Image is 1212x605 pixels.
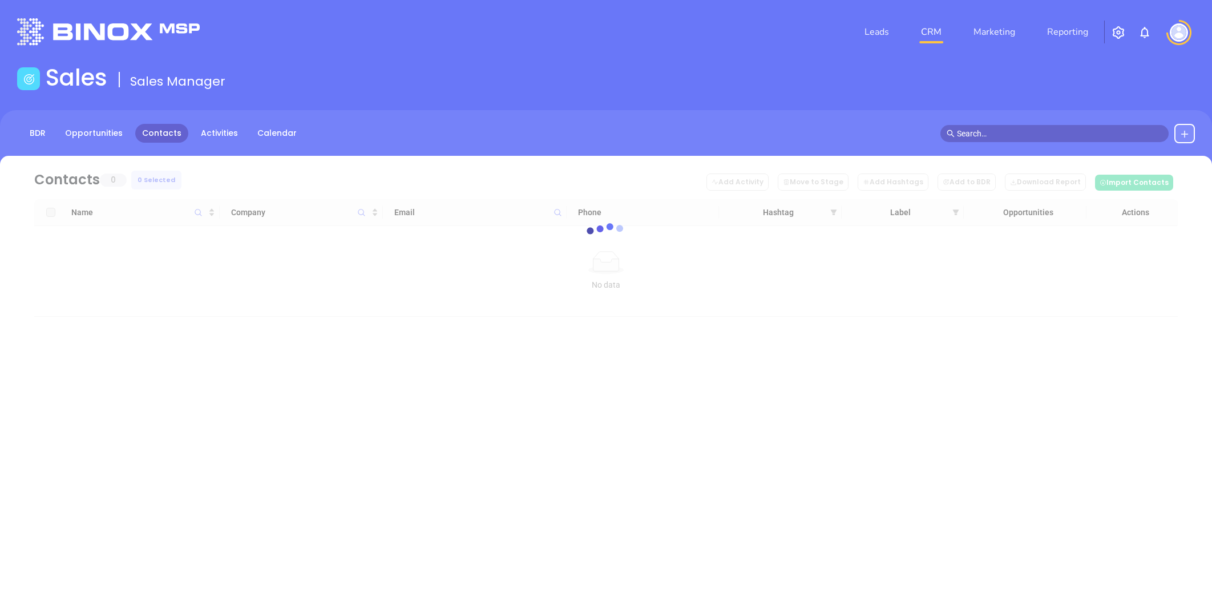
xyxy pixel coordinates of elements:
span: search [947,130,955,138]
span: Sales Manager [130,72,225,90]
a: Calendar [251,124,304,143]
a: Contacts [135,124,188,143]
a: Reporting [1043,21,1093,43]
h1: Sales [46,64,107,91]
a: BDR [23,124,52,143]
a: Opportunities [58,124,130,143]
a: Activities [194,124,245,143]
img: iconNotification [1138,26,1152,39]
input: Search… [957,127,1162,140]
a: Marketing [969,21,1020,43]
img: logo [17,18,200,45]
img: iconSetting [1112,26,1125,39]
img: user [1170,23,1188,42]
a: Leads [860,21,894,43]
a: CRM [916,21,946,43]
